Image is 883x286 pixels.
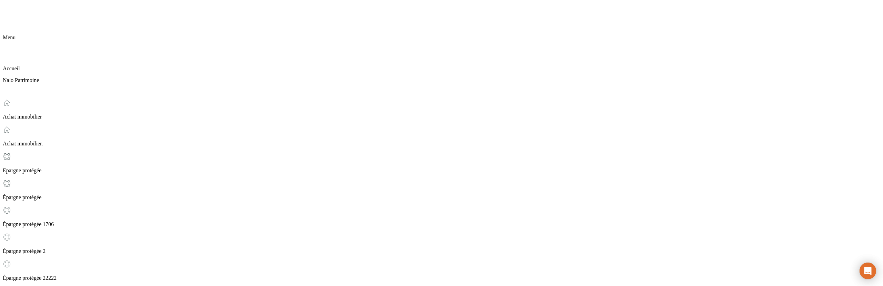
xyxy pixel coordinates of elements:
p: Épargne protégée 22222 [3,275,880,281]
p: Achat immobilier. [3,141,880,147]
p: Accueil [3,65,880,72]
p: Achat immobilier [3,114,880,120]
div: Ouvrir le Messenger Intercom [860,263,876,279]
p: Epargne protégée [3,167,880,174]
div: Epargne protégée [3,152,880,174]
p: Épargne protégée 1706 [3,221,880,227]
div: Accueil [3,50,880,72]
span: Menu [3,34,16,40]
div: Épargne protégée [3,179,880,201]
p: Nalo Patrimoine [3,77,880,83]
div: Épargne protégée 22222 [3,260,880,281]
div: Épargne protégée 2 [3,233,880,254]
div: Achat immobilier [3,99,880,120]
div: Achat immobilier. [3,125,880,147]
p: Épargne protégée 2 [3,248,880,254]
p: Épargne protégée [3,194,880,201]
div: Épargne protégée 1706 [3,206,880,227]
